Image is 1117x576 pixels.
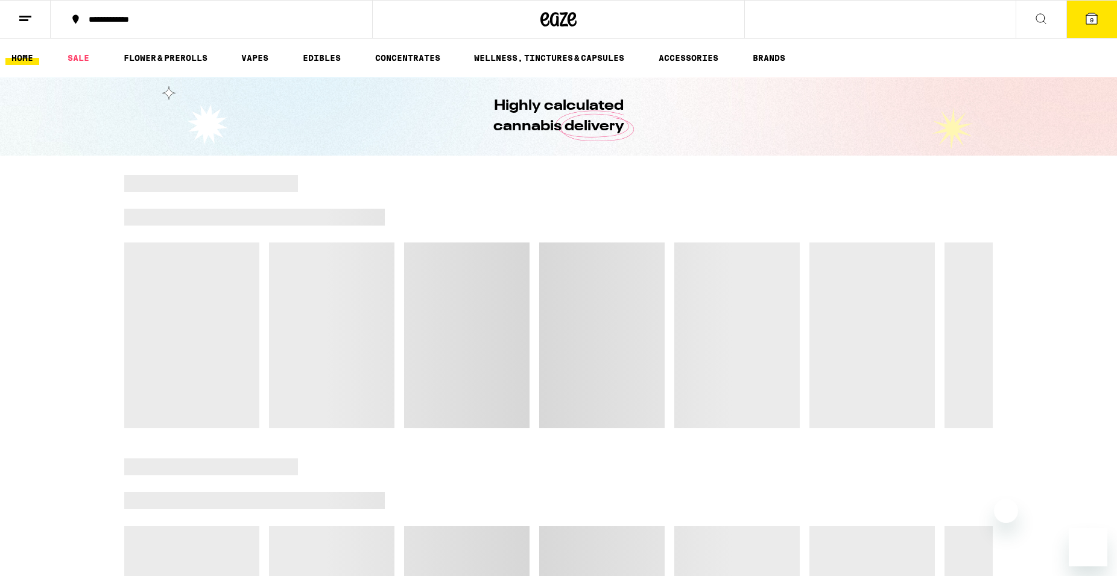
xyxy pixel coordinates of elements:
a: BRANDS [747,51,791,65]
a: ACCESSORIES [653,51,724,65]
a: EDIBLES [297,51,347,65]
button: 9 [1066,1,1117,38]
iframe: Close message [994,499,1018,523]
h1: Highly calculated cannabis delivery [459,96,658,137]
a: FLOWER & PREROLLS [118,51,214,65]
a: VAPES [235,51,274,65]
a: CONCENTRATES [369,51,446,65]
iframe: Button to launch messaging window [1069,528,1107,566]
a: SALE [62,51,95,65]
a: HOME [5,51,39,65]
span: 9 [1090,16,1093,24]
a: WELLNESS, TINCTURES & CAPSULES [468,51,630,65]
